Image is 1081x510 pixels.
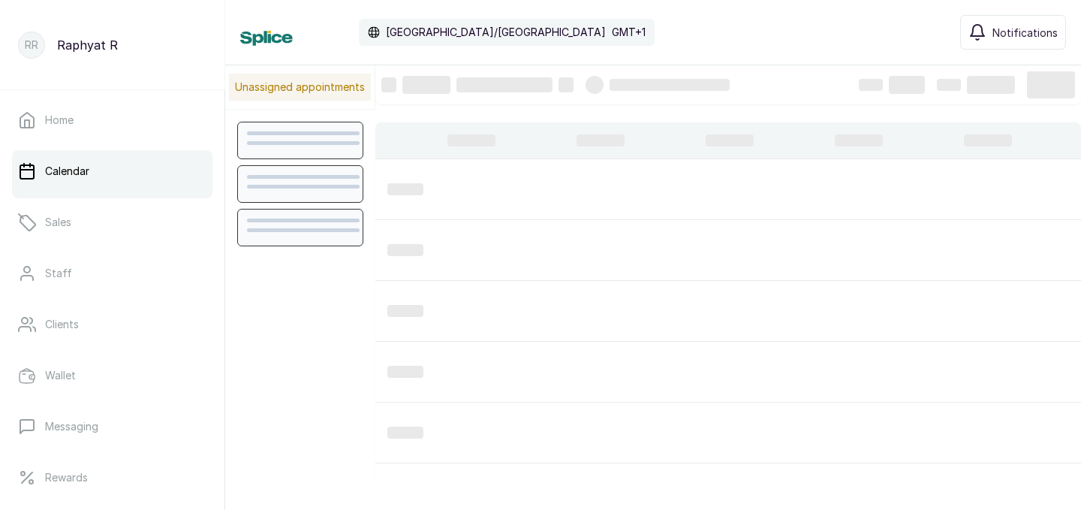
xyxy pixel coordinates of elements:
[45,470,88,485] p: Rewards
[12,303,212,346] a: Clients
[992,25,1058,41] span: Notifications
[12,457,212,499] a: Rewards
[12,201,212,243] a: Sales
[612,25,646,40] p: GMT+1
[45,266,72,281] p: Staff
[57,36,118,54] p: Raphyat R
[45,317,79,332] p: Clients
[229,74,371,101] p: Unassigned appointments
[45,164,89,179] p: Calendar
[960,15,1066,50] button: Notifications
[12,150,212,192] a: Calendar
[45,215,71,230] p: Sales
[45,368,76,383] p: Wallet
[45,419,98,434] p: Messaging
[386,25,606,40] p: [GEOGRAPHIC_DATA]/[GEOGRAPHIC_DATA]
[25,38,38,53] p: RR
[45,113,74,128] p: Home
[12,252,212,294] a: Staff
[12,406,212,448] a: Messaging
[12,355,212,397] a: Wallet
[12,99,212,141] a: Home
